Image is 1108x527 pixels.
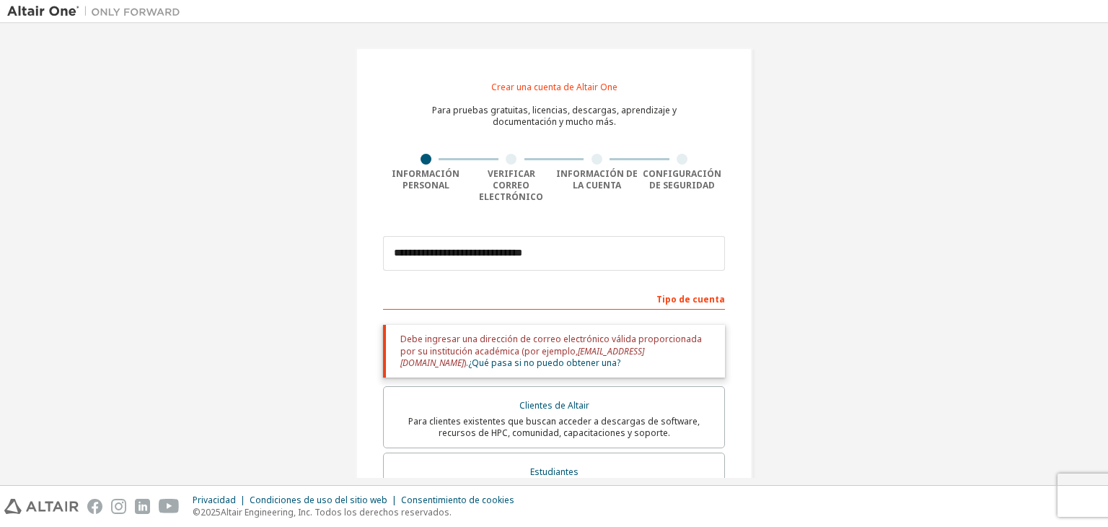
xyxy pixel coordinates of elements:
font: documentación y mucho más. [493,116,616,128]
font: Para clientes existentes que buscan acceder a descargas de software, recursos de HPC, comunidad, ... [408,415,700,439]
font: Consentimiento de cookies [401,494,514,506]
font: Tipo de cuenta [656,293,725,305]
a: ¿Qué pasa si no puedo obtener una? [468,357,620,369]
img: youtube.svg [159,499,180,514]
font: [EMAIL_ADDRESS][DOMAIN_NAME] [400,345,644,369]
font: Verificar correo electrónico [479,167,543,203]
font: Clientes de Altair [519,399,589,411]
font: Estudiantes [530,466,579,478]
font: ). [464,357,468,369]
img: altair_logo.svg [4,499,79,514]
font: Privacidad [193,494,236,506]
font: Configuración de seguridad [643,167,721,191]
img: linkedin.svg [135,499,150,514]
font: Crear una cuenta de Altair One [491,81,617,93]
img: facebook.svg [87,499,102,514]
font: Altair Engineering, Inc. Todos los derechos reservados. [221,506,452,518]
font: Debe ingresar una dirección de correo electrónico válida proporcionada por su institución académi... [400,333,702,357]
font: Condiciones de uso del sitio web [250,494,387,506]
font: 2025 [201,506,221,518]
font: Para pruebas gratuitas, licencias, descargas, aprendizaje y [432,104,677,116]
img: Altair Uno [7,4,188,19]
font: © [193,506,201,518]
font: Información personal [392,167,460,191]
img: instagram.svg [111,499,126,514]
font: Información de la cuenta [556,167,638,191]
